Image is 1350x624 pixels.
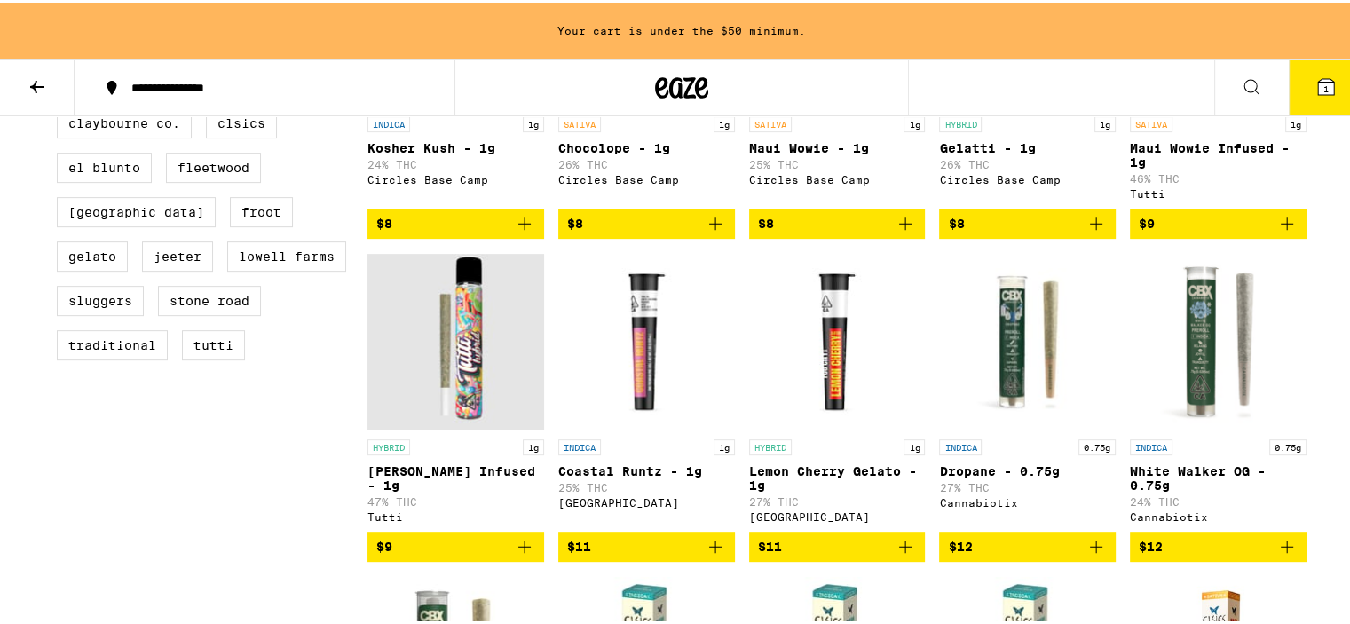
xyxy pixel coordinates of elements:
p: SATIVA [749,114,792,130]
p: 0.75g [1269,437,1307,453]
span: $12 [1139,537,1163,551]
p: 46% THC [1130,170,1307,182]
div: Circles Base Camp [558,171,735,183]
span: 1 [1323,81,1329,91]
div: Cannabiotix [1130,509,1307,520]
label: [GEOGRAPHIC_DATA] [57,194,216,225]
p: 25% THC [749,156,926,168]
button: Add to bag [939,529,1116,559]
p: Dropane - 0.75g [939,462,1116,476]
span: $9 [376,537,392,551]
button: Add to bag [1130,206,1307,236]
label: El Blunto [57,150,152,180]
button: Add to bag [1130,529,1307,559]
span: $8 [376,214,392,228]
p: Coastal Runtz - 1g [558,462,735,476]
p: Gelatti - 1g [939,138,1116,153]
img: Fog City Farms - Lemon Cherry Gelato - 1g [749,250,926,428]
p: 26% THC [939,156,1116,168]
a: Open page for Dropane - 0.75g from Cannabiotix [939,250,1116,529]
span: $8 [758,214,774,228]
p: HYBRID [367,437,410,453]
button: Add to bag [558,529,735,559]
p: 1g [523,114,544,130]
div: Circles Base Camp [749,171,926,183]
p: Maui Wowie - 1g [749,138,926,153]
button: Add to bag [367,206,544,236]
p: 1g [1285,114,1307,130]
button: Add to bag [939,206,1116,236]
p: INDICA [939,437,982,453]
p: Lemon Cherry Gelato - 1g [749,462,926,490]
div: Circles Base Camp [367,171,544,183]
label: Sluggers [57,283,144,313]
p: 26% THC [558,156,735,168]
label: Fleetwood [166,150,261,180]
label: Lowell Farms [227,239,346,269]
p: [PERSON_NAME] Infused - 1g [367,462,544,490]
label: Froot [230,194,293,225]
p: SATIVA [558,114,601,130]
div: Tutti [367,509,544,520]
label: Claybourne Co. [57,106,192,136]
label: CLSICS [206,106,277,136]
span: $8 [567,214,583,228]
p: White Walker OG - 0.75g [1130,462,1307,490]
label: Traditional [57,328,168,358]
label: Jeeter [142,239,213,269]
p: 1g [1094,114,1116,130]
p: 1g [714,437,735,453]
span: $11 [758,537,782,551]
img: Cannabiotix - White Walker OG - 0.75g [1130,250,1307,428]
p: INDICA [558,437,601,453]
span: $8 [948,214,964,228]
div: Cannabiotix [939,494,1116,506]
button: Add to bag [749,206,926,236]
p: 1g [714,114,735,130]
p: SATIVA [1130,114,1172,130]
button: Add to bag [558,206,735,236]
p: 1g [523,437,544,453]
img: Fog City Farms - Coastal Runtz - 1g [558,250,735,428]
label: Gelato [57,239,128,269]
p: INDICA [367,114,410,130]
label: Stone Road [158,283,261,313]
p: 24% THC [367,156,544,168]
p: Chocolope - 1g [558,138,735,153]
span: $11 [567,537,591,551]
div: [GEOGRAPHIC_DATA] [749,509,926,520]
p: HYBRID [749,437,792,453]
span: $9 [1139,214,1155,228]
p: 27% THC [749,494,926,505]
p: 1g [904,437,925,453]
div: [GEOGRAPHIC_DATA] [558,494,735,506]
button: Add to bag [367,529,544,559]
div: Tutti [1130,186,1307,197]
p: 0.75g [1078,437,1116,453]
a: Open page for Cali Haze Infused - 1g from Tutti [367,250,544,529]
p: Maui Wowie Infused - 1g [1130,138,1307,167]
p: Kosher Kush - 1g [367,138,544,153]
a: Open page for Coastal Runtz - 1g from Fog City Farms [558,250,735,529]
button: Add to bag [749,529,926,559]
p: 47% THC [367,494,544,505]
p: 27% THC [939,479,1116,491]
span: Hi. Need any help? [11,12,128,27]
label: Tutti [182,328,245,358]
p: 24% THC [1130,494,1307,505]
a: Open page for Lemon Cherry Gelato - 1g from Fog City Farms [749,250,926,529]
img: Tutti - Cali Haze Infused - 1g [367,250,544,428]
p: 25% THC [558,479,735,491]
span: $12 [948,537,972,551]
div: Circles Base Camp [939,171,1116,183]
img: Cannabiotix - Dropane - 0.75g [939,250,1116,428]
a: Open page for White Walker OG - 0.75g from Cannabiotix [1130,250,1307,529]
p: 1g [904,114,925,130]
p: HYBRID [939,114,982,130]
p: INDICA [1130,437,1172,453]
